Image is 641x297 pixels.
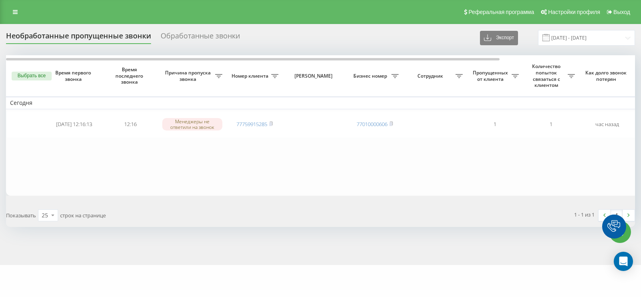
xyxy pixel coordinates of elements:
span: Выход [613,9,630,15]
span: Показывать [6,212,36,219]
span: Время первого звонка [52,70,96,82]
a: 77759915285 [236,120,267,128]
td: 1 [467,111,523,138]
div: Необработанные пропущенные звонки [6,32,151,44]
span: Причина пропуска звонка [162,70,215,82]
button: Выбрать все [12,72,52,80]
span: Как долго звонок потерян [585,70,629,82]
span: Бизнес номер [351,73,391,79]
span: Сотрудник [407,73,456,79]
button: Экспорт [480,31,518,45]
span: Время последнего звонка [109,66,152,85]
td: 1 [523,111,579,138]
td: час назад [579,111,635,138]
a: 1 [611,210,623,221]
div: Менеджеры не ответили на звонок [162,118,222,130]
span: Пропущенных от клиента [471,70,512,82]
td: [DATE] 12:16:13 [46,111,102,138]
div: Обработанные звонки [161,32,240,44]
td: 12:16 [102,111,158,138]
span: строк на странице [60,212,106,219]
span: Номер клиента [230,73,271,79]
div: 1 - 1 из 1 [574,211,595,219]
div: 25 [42,211,48,219]
span: Настройки профиля [548,9,600,15]
a: 77010000606 [357,120,387,128]
div: Open Intercom Messenger [614,252,633,271]
span: Реферальная программа [468,9,534,15]
span: Количество попыток связаться с клиентом [527,63,568,88]
span: [PERSON_NAME] [289,73,340,79]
